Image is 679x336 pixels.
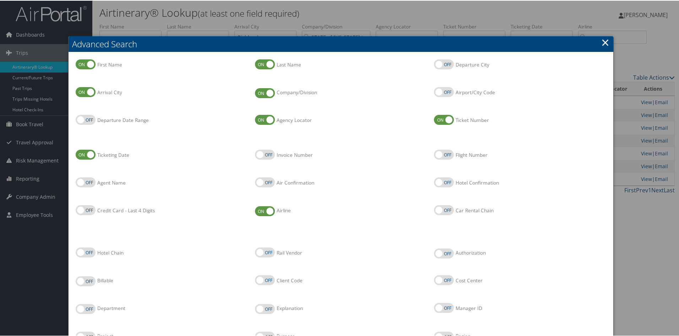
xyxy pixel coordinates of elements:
[456,151,488,158] label: Flight Number
[76,204,96,214] label: Credit Card - Last 4 Digits
[434,248,454,258] label: Authorization
[434,177,454,187] label: Hotel Confirmation
[76,86,96,96] label: Arrival City
[456,206,494,213] label: Car Rental Chain
[434,149,454,159] label: Flight Number
[456,276,483,283] label: Cost Center
[456,116,489,123] label: Ticket Number
[97,116,149,123] label: Departure Date Range
[76,276,96,286] label: Billable
[76,59,96,69] label: First Name
[97,178,126,186] label: Agent Name
[76,303,96,313] label: Department
[601,34,609,49] a: Close
[434,274,454,284] label: Cost Center
[76,114,96,124] label: Departure Date Range
[277,116,312,123] label: Agency Locator
[97,206,155,213] label: Credit Card - Last 4 Digits
[97,60,122,68] label: First Name
[255,177,275,187] label: Air Confirmation
[255,247,275,257] label: Rail Vendor
[76,149,96,159] label: Ticketing Date
[255,114,275,124] label: Agency Locator
[255,303,275,313] label: Explanation
[434,302,454,312] label: Manager ID
[97,249,124,256] label: Hotel Chain
[69,36,613,51] h2: Advanced Search
[456,178,499,186] label: Hotel Confirmation
[277,60,301,68] label: Last Name
[434,59,454,69] label: Departure City
[255,274,275,284] label: Client Code
[76,177,96,187] label: Agent Name
[277,151,313,158] label: Invoice Number
[76,247,96,257] label: Hotel Chain
[277,276,303,283] label: Client Code
[277,178,314,186] label: Air Confirmation
[255,206,275,215] label: Airline
[434,204,454,214] label: Car Rental Chain
[255,87,275,97] label: Company/Division
[255,149,275,159] label: Invoice Number
[277,249,302,256] label: Rail Vendor
[434,114,454,124] label: Ticket Number
[255,59,275,69] label: Last Name
[434,86,454,96] label: Airport/City Code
